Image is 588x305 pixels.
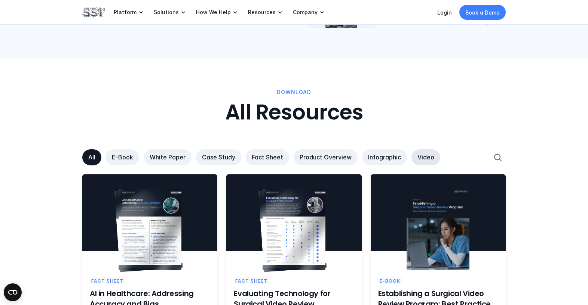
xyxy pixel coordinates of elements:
[119,189,181,270] img: Fact sheet cover image
[252,153,283,161] p: Fact Sheet
[225,100,363,125] h2: All Resources
[417,153,434,161] p: Video
[114,9,137,16] p: Platform
[248,9,276,16] p: Resources
[263,189,325,270] img: SVR fact sheet cover
[277,88,311,96] p: download
[293,9,318,16] p: Company
[88,153,95,161] p: All
[407,189,469,270] img: e-book cover
[437,9,452,16] a: Login
[91,277,123,284] p: Fact Sheet
[459,5,506,20] a: Book a Demo
[4,283,22,301] button: Open CMP widget
[465,9,500,16] p: Book a Demo
[300,153,352,161] p: Product Overview
[82,6,105,19] img: SST logo
[202,153,235,161] p: Case Study
[368,153,401,161] p: Infographic
[490,149,506,165] button: Search Icon
[235,277,267,284] p: Fact Sheet
[150,153,186,161] p: White Paper
[112,153,133,161] p: E-Book
[196,9,231,16] p: How We Help
[154,9,179,16] p: Solutions
[380,277,400,284] p: E-Book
